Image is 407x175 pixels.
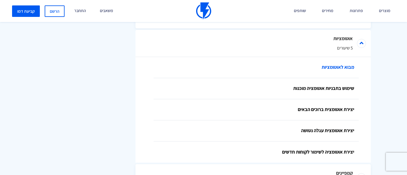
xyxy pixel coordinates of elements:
[45,5,65,17] a: הרשם
[135,30,371,57] li: אוטומציות
[154,120,359,142] a: יצירת אוטומצית עגלה נטושה
[154,57,359,78] a: מבוא לאוטומציות
[12,5,40,17] a: קביעת דמו
[154,142,359,163] a: יצירת אוטומציה לשימור לקוחות חדשים
[154,45,353,51] span: 5 שיעורים
[154,99,359,120] a: יצירת אוטומצית ברוכים הבאים
[154,78,359,99] a: שימוש בתבניות אוטומציה מוכנות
